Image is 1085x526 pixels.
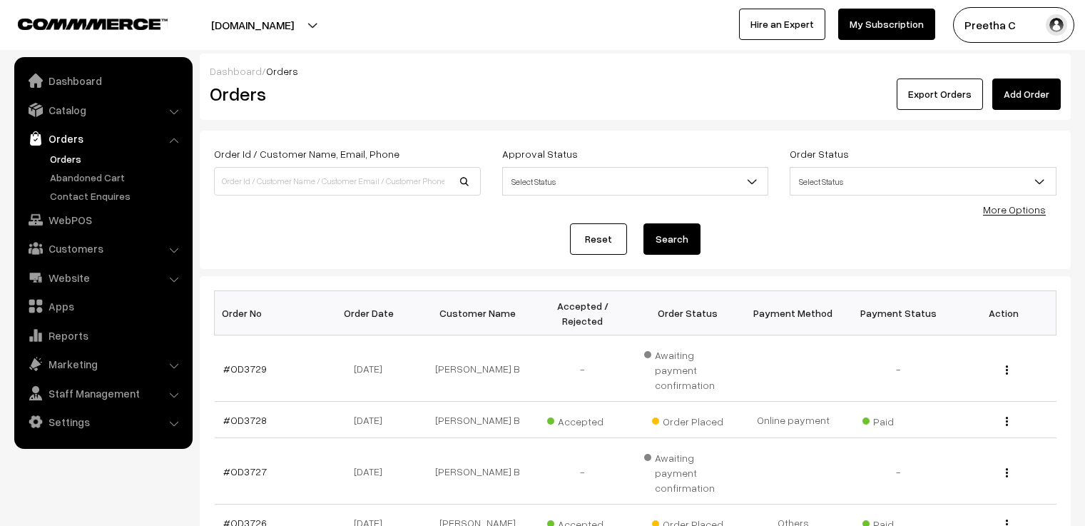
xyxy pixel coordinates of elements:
a: More Options [983,203,1046,216]
td: - [846,335,952,402]
a: Orders [46,151,188,166]
img: COMMMERCE [18,19,168,29]
a: Customers [18,236,188,261]
td: [DATE] [320,402,425,438]
a: Hire an Expert [739,9,825,40]
a: Reset [570,223,627,255]
a: Contact Enquires [46,188,188,203]
a: Reports [18,323,188,348]
a: Marketing [18,351,188,377]
span: Accepted [547,410,618,429]
span: Awaiting payment confirmation [644,447,733,495]
label: Order Status [790,146,849,161]
span: Orders [266,65,298,77]
a: Add Order [992,79,1061,110]
th: Order Date [320,291,425,335]
th: Payment Status [846,291,952,335]
input: Order Id / Customer Name / Customer Email / Customer Phone [214,167,481,196]
img: Menu [1006,365,1008,375]
label: Approval Status [502,146,578,161]
a: #OD3729 [223,363,267,375]
a: Dashboard [210,65,262,77]
a: Apps [18,293,188,319]
button: Search [643,223,701,255]
a: Staff Management [18,380,188,406]
a: Settings [18,409,188,435]
th: Accepted / Rejected [530,291,636,335]
img: Menu [1006,417,1008,426]
span: Select Status [502,167,769,196]
img: Menu [1006,468,1008,477]
span: Select Status [503,169,768,194]
a: Catalog [18,97,188,123]
a: Dashboard [18,68,188,93]
th: Customer Name [425,291,531,335]
th: Action [951,291,1056,335]
span: Select Status [790,167,1056,196]
th: Order Status [636,291,741,335]
div: / [210,64,1061,79]
span: Paid [862,410,934,429]
td: [PERSON_NAME] B [425,438,531,505]
td: Online payment [740,402,846,438]
label: Order Id / Customer Name, Email, Phone [214,146,399,161]
span: Awaiting payment confirmation [644,344,733,393]
a: #OD3728 [223,414,267,426]
td: [PERSON_NAME] B [425,402,531,438]
td: [DATE] [320,335,425,402]
button: Export Orders [897,79,983,110]
span: Select Status [790,169,1056,194]
th: Order No [215,291,320,335]
td: [PERSON_NAME] B [425,335,531,402]
td: [DATE] [320,438,425,505]
button: [DOMAIN_NAME] [161,7,344,43]
a: Website [18,265,188,290]
span: Order Placed [652,410,723,429]
a: #OD3727 [223,465,267,477]
h2: Orders [210,83,479,105]
a: Orders [18,126,188,151]
a: Abandoned Cart [46,170,188,185]
a: My Subscription [838,9,935,40]
td: - [530,438,636,505]
td: - [846,438,952,505]
th: Payment Method [740,291,846,335]
img: user [1046,14,1067,36]
td: - [530,335,636,402]
button: Preetha C [953,7,1074,43]
a: COMMMERCE [18,14,143,31]
a: WebPOS [18,207,188,233]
